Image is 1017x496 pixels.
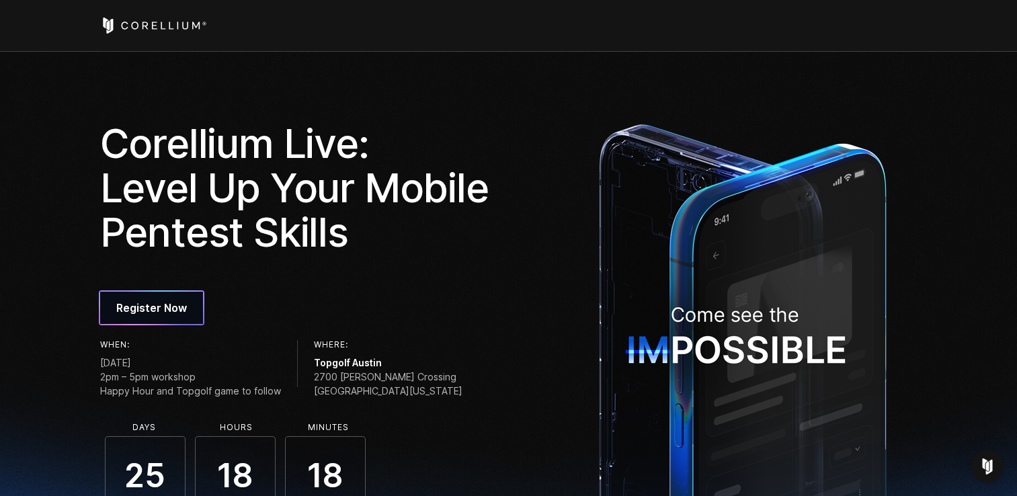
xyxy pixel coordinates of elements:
a: Corellium Home [100,17,207,34]
span: [DATE] [100,356,281,370]
span: 2700 [PERSON_NAME] Crossing [GEOGRAPHIC_DATA][US_STATE] [314,370,462,398]
li: Minutes [288,423,369,432]
div: Open Intercom Messenger [971,450,1004,483]
h6: When: [100,340,281,349]
span: 2pm – 5pm workshop Happy Hour and Topgolf game to follow [100,370,281,398]
span: Topgolf Austin [314,356,462,370]
h6: Where: [314,340,462,349]
li: Days [104,423,185,432]
a: Register Now [100,292,203,324]
h1: Corellium Live: Level Up Your Mobile Pentest Skills [100,121,499,254]
span: Register Now [116,300,187,316]
li: Hours [196,423,277,432]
